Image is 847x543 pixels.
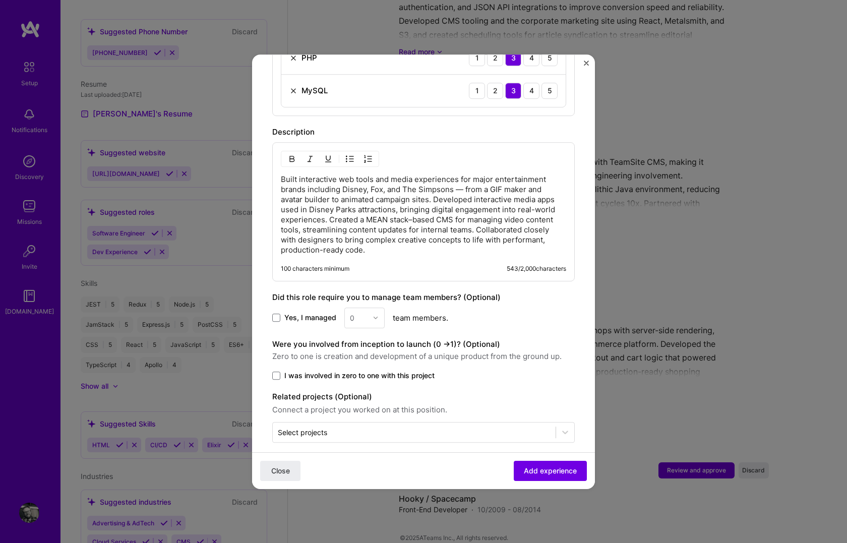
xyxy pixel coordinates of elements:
[469,83,485,99] div: 1
[272,292,501,302] label: Did this role require you to manage team members? (Optional)
[507,265,566,273] div: 543 / 2,000 characters
[523,83,539,99] div: 4
[469,50,485,66] div: 1
[346,155,354,163] img: UL
[524,465,577,475] span: Add experience
[541,83,558,99] div: 5
[505,50,521,66] div: 3
[306,155,314,163] img: Italic
[514,460,587,480] button: Add experience
[281,265,349,273] div: 100 characters minimum
[272,339,500,349] label: Were you involved from inception to launch (0 - > 1)? (Optional)
[584,61,589,71] button: Close
[301,85,328,96] div: MySQL
[272,127,315,137] label: Description
[505,83,521,99] div: 3
[271,465,290,475] span: Close
[364,155,372,163] img: OL
[289,54,297,62] img: Remove
[284,313,336,323] span: Yes, I managed
[281,174,566,255] p: Built interactive web tools and media experiences for major entertainment brands including Disney...
[541,50,558,66] div: 5
[523,50,539,66] div: 4
[301,52,317,63] div: PHP
[487,83,503,99] div: 2
[278,427,327,438] div: Select projects
[324,155,332,163] img: Underline
[272,308,575,328] div: team members.
[272,391,575,403] label: Related projects (Optional)
[288,155,296,163] img: Bold
[284,371,435,381] span: I was involved in zero to one with this project
[487,50,503,66] div: 2
[272,350,575,363] span: Zero to one is creation and development of a unique product from the ground up.
[289,87,297,95] img: Remove
[260,460,300,480] button: Close
[272,404,575,416] span: Connect a project you worked on at this position.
